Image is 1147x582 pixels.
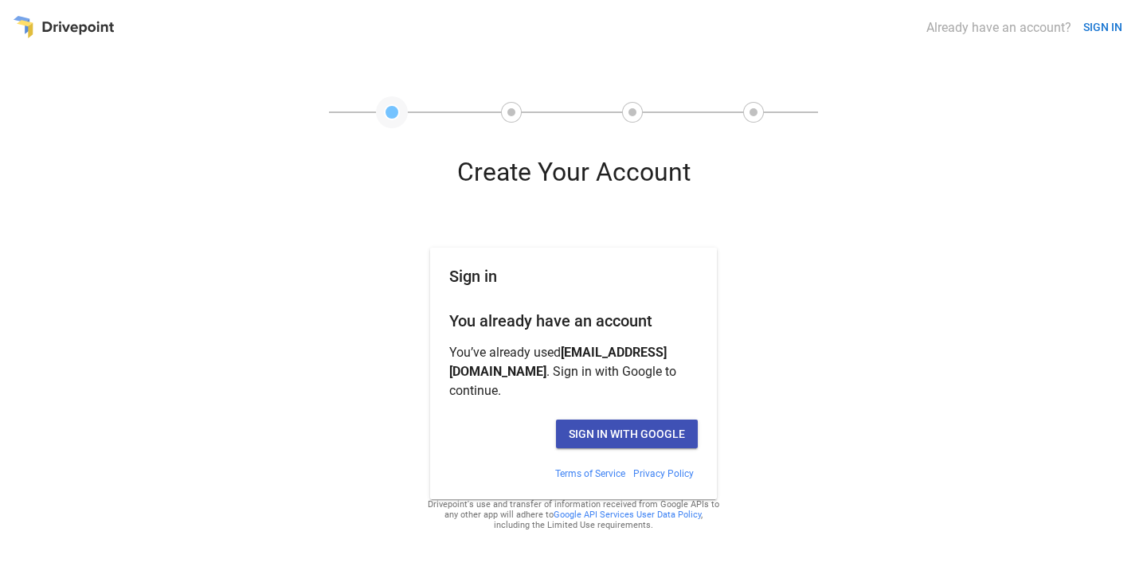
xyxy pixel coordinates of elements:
[633,468,694,479] a: Privacy Policy
[554,510,701,520] a: Google API Services User Data Policy
[449,345,667,379] strong: [EMAIL_ADDRESS][DOMAIN_NAME]
[449,267,698,299] h1: Sign in
[555,468,625,479] a: Terms of Service
[556,420,698,448] button: Sign in with Google
[382,157,765,200] div: Create Your Account
[427,499,720,530] div: Drivepoint's use and transfer of information received from Google APIs to any other app will adhe...
[1077,13,1129,42] button: SIGN IN
[449,311,698,330] h2: You already have an account
[449,343,698,400] p: You’ve already used . Sign in with Google to continue.
[926,20,1071,35] div: Already have an account?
